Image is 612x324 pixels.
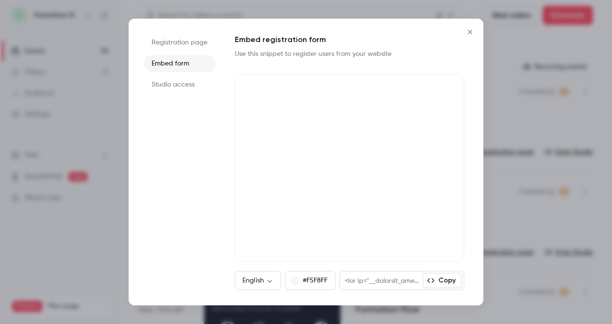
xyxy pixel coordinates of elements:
[235,276,281,285] div: English
[285,271,336,290] button: #F5F8FF
[235,34,464,45] h1: Embed registration form
[235,49,407,59] p: Use this snippet to register users from your website
[423,273,462,288] button: Copy
[460,22,480,42] button: Close
[144,76,216,93] li: Studio access
[340,271,423,290] div: <lor ip="__dolorsit_ametconsecte_a1elit70-868s-311d-e0t2-598i524u055l" etdol="magna: 181%; aliqua...
[235,74,464,261] iframe: Contrast registration form
[144,55,216,72] li: Embed form
[144,34,216,51] li: Registration page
